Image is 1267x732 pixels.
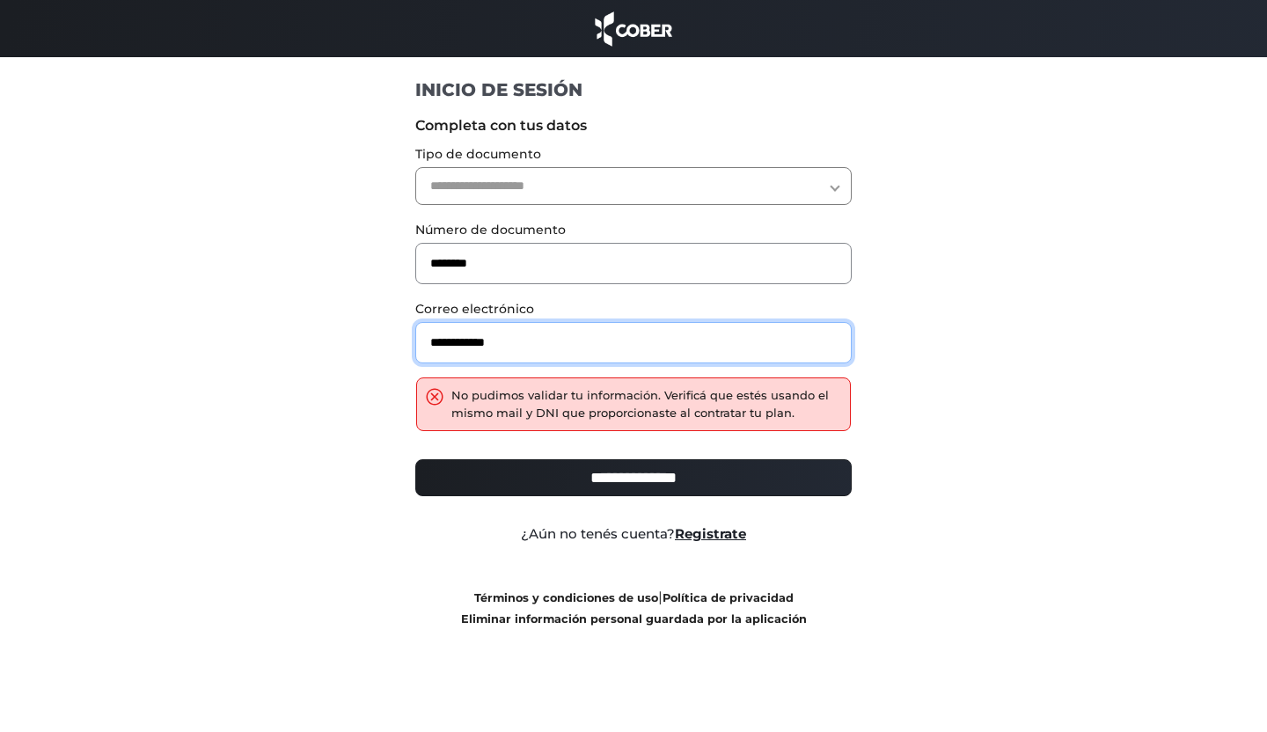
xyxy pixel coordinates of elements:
[415,300,853,318] label: Correo electrónico
[415,78,853,101] h1: INICIO DE SESIÓN
[663,591,794,604] a: Política de privacidad
[461,612,807,626] a: Eliminar información personal guardada por la aplicación
[675,525,746,542] a: Registrate
[402,524,866,545] div: ¿Aún no tenés cuenta?
[415,221,853,239] label: Número de documento
[451,387,842,421] div: No pudimos validar tu información. Verificá que estés usando el mismo mail y DNI que proporcionas...
[402,587,866,629] div: |
[474,591,658,604] a: Términos y condiciones de uso
[415,145,853,164] label: Tipo de documento
[590,9,677,48] img: cober_marca.png
[415,115,853,136] label: Completa con tus datos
